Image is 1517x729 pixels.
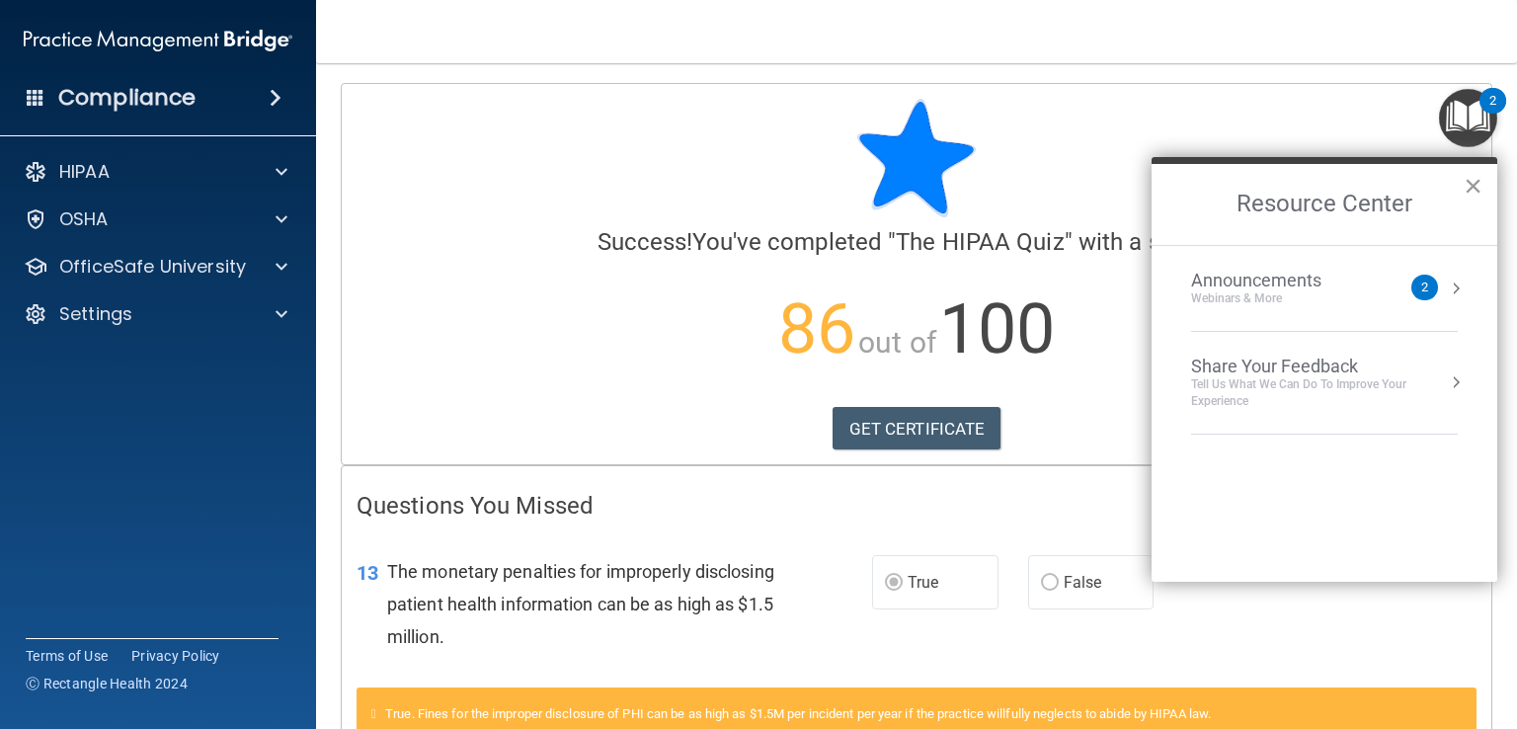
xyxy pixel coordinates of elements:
[908,573,938,592] span: True
[24,21,292,60] img: PMB logo
[387,561,774,647] span: The monetary penalties for improperly disclosing patient health information can be as high as $1....
[1191,290,1361,307] div: Webinars & More
[59,160,110,184] p: HIPAA
[1464,170,1482,202] button: Close
[1064,573,1102,592] span: False
[1439,89,1497,147] button: Open Resource Center, 2 new notifications
[24,302,287,326] a: Settings
[59,302,132,326] p: Settings
[1152,157,1497,582] div: Resource Center
[885,576,903,591] input: True
[858,325,936,360] span: out of
[357,493,1477,519] h4: Questions You Missed
[778,288,855,369] span: 86
[1489,101,1496,126] div: 2
[58,84,196,112] h4: Compliance
[833,407,1001,450] a: GET CERTIFICATE
[26,646,108,666] a: Terms of Use
[598,228,693,256] span: Success!
[131,646,220,666] a: Privacy Policy
[857,99,976,217] img: blue-star-rounded.9d042014.png
[1191,270,1361,291] div: Announcements
[59,255,246,279] p: OfficeSafe University
[1191,356,1458,377] div: Share Your Feedback
[59,207,109,231] p: OSHA
[1191,376,1458,410] div: Tell Us What We Can Do to Improve Your Experience
[939,288,1055,369] span: 100
[357,561,378,585] span: 13
[1041,576,1059,591] input: False
[26,674,188,693] span: Ⓒ Rectangle Health 2024
[385,706,1211,721] span: True. Fines for the improper disclosure of PHI can be as high as $1.5M per incident per year if t...
[24,255,287,279] a: OfficeSafe University
[1152,164,1497,245] h2: Resource Center
[24,207,287,231] a: OSHA
[24,160,287,184] a: HIPAA
[896,228,1064,256] span: The HIPAA Quiz
[357,229,1477,255] h4: You've completed " " with a score of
